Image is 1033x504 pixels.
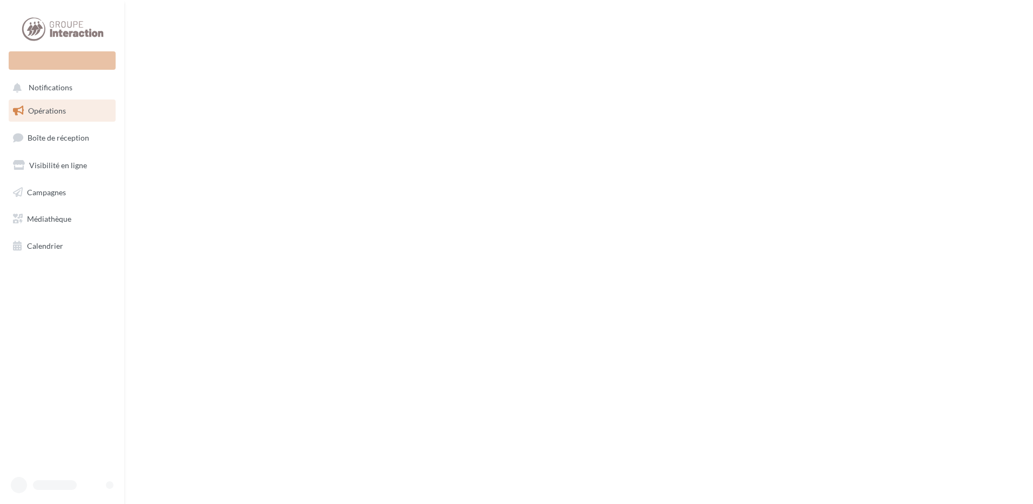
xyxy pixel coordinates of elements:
[9,51,116,70] div: Nouvelle campagne
[6,181,118,204] a: Campagnes
[29,161,87,170] span: Visibilité en ligne
[6,126,118,149] a: Boîte de réception
[6,208,118,230] a: Médiathèque
[27,214,71,223] span: Médiathèque
[27,187,66,196] span: Campagnes
[27,241,63,250] span: Calendrier
[29,83,72,92] span: Notifications
[28,133,89,142] span: Boîte de réception
[6,154,118,177] a: Visibilité en ligne
[6,100,118,122] a: Opérations
[6,235,118,257] a: Calendrier
[28,106,66,115] span: Opérations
